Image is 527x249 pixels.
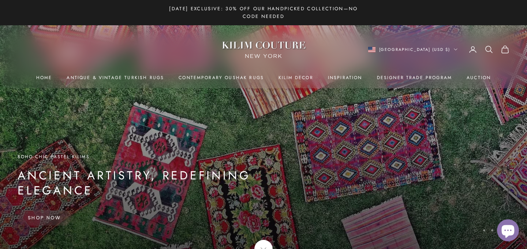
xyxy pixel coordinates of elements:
p: Boho-Chic Pastel Kilims [18,153,303,160]
a: Auction [467,74,491,81]
p: [DATE] Exclusive: 30% Off Our Handpicked Collection—No Code Needed [161,5,366,21]
nav: Secondary navigation [368,45,510,54]
a: Designer Trade Program [377,74,452,81]
summary: Kilim Decor [279,74,313,81]
a: Home [36,74,52,81]
a: Inspiration [328,74,362,81]
a: Shop Now [18,210,71,226]
img: United States [368,47,375,52]
a: Antique & Vintage Turkish Rugs [67,74,164,81]
nav: Primary navigation [18,74,509,81]
button: Change country or currency [368,46,458,53]
a: Contemporary Oushak Rugs [179,74,264,81]
span: [GEOGRAPHIC_DATA] (USD $) [379,46,451,53]
p: Ancient Artistry, Redefining Elegance [18,168,303,198]
inbox-online-store-chat: Shopify online store chat [495,219,521,243]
